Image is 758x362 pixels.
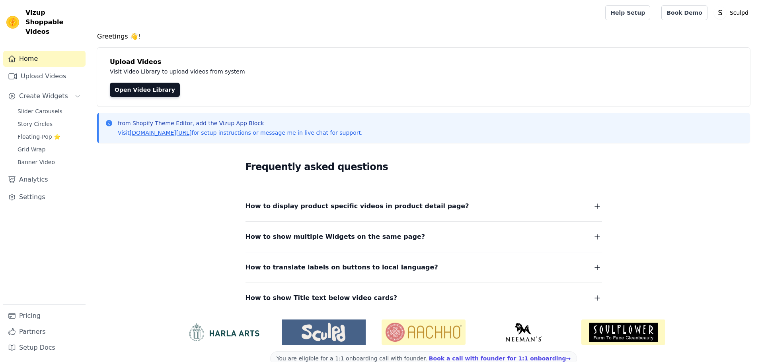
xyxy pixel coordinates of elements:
span: Create Widgets [19,91,68,101]
p: Sculpd [727,6,752,20]
button: Create Widgets [3,88,86,104]
span: How to translate labels on buttons to local language? [246,262,438,273]
h2: Frequently asked questions [246,159,602,175]
button: How to show multiple Widgets on the same page? [246,231,602,242]
p: from Shopify Theme Editor, add the Vizup App Block [118,119,362,127]
span: Banner Video [18,158,55,166]
img: HarlaArts [182,323,266,342]
a: Pricing [3,308,86,324]
a: Grid Wrap [13,144,86,155]
span: How to show Title text below video cards? [246,292,398,304]
img: Aachho [382,319,466,345]
a: Open Video Library [110,83,180,97]
span: Floating-Pop ⭐ [18,133,60,141]
a: Book Demo [661,5,707,20]
a: Book a call with founder for 1:1 onboarding [429,355,571,362]
a: Partners [3,324,86,340]
a: Banner Video [13,157,86,168]
span: Vizup Shoppable Videos [25,8,82,37]
button: How to translate labels on buttons to local language? [246,262,602,273]
h4: Greetings 👋! [97,32,750,41]
button: How to display product specific videos in product detail page? [246,201,602,212]
a: Analytics [3,172,86,188]
img: Sculpd US [282,323,366,342]
p: Visit for setup instructions or message me in live chat for support. [118,129,362,137]
span: How to show multiple Widgets on the same page? [246,231,425,242]
a: [DOMAIN_NAME][URL] [130,130,192,136]
span: Story Circles [18,120,53,128]
img: Soulflower [581,319,665,345]
a: Help Setup [605,5,650,20]
img: Neeman's [481,323,565,342]
p: Visit Video Library to upload videos from system [110,67,466,76]
a: Setup Docs [3,340,86,356]
img: Vizup [6,16,19,29]
text: S [718,9,722,17]
span: Slider Carousels [18,107,62,115]
h4: Upload Videos [110,57,737,67]
a: Home [3,51,86,67]
a: Settings [3,189,86,205]
a: Upload Videos [3,68,86,84]
a: Floating-Pop ⭐ [13,131,86,142]
button: S Sculpd [714,6,752,20]
span: Grid Wrap [18,145,45,153]
a: Slider Carousels [13,106,86,117]
a: Story Circles [13,118,86,130]
button: How to show Title text below video cards? [246,292,602,304]
span: How to display product specific videos in product detail page? [246,201,469,212]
